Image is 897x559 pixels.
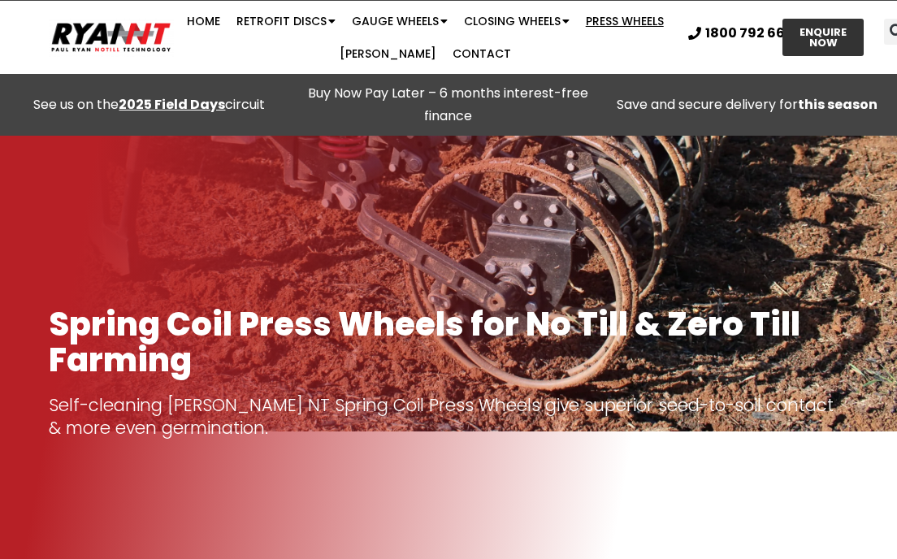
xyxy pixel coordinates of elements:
[705,27,794,40] span: 1800 792 668
[307,82,590,128] p: Buy Now Pay Later – 6 months interest-free finance
[174,5,676,70] nav: Menu
[797,27,850,48] span: ENQUIRE NOW
[49,306,848,378] h1: Spring Coil Press Wheels for No Till & Zero Till Farming
[49,394,848,440] p: Self-cleaning [PERSON_NAME] NT Spring Coil Press Wheels give superior seed-to-soil contact & more...
[119,95,225,114] a: 2025 Field Days
[344,5,456,37] a: Gauge Wheels
[782,19,864,56] a: ENQUIRE NOW
[49,18,174,57] img: Ryan NT logo
[228,5,344,37] a: Retrofit Discs
[444,37,519,70] a: Contact
[578,5,672,37] a: Press Wheels
[8,93,291,116] div: See us on the circuit
[688,27,794,40] a: 1800 792 668
[179,5,228,37] a: Home
[456,5,578,37] a: Closing Wheels
[331,37,444,70] a: [PERSON_NAME]
[798,95,877,114] strong: this season
[606,93,889,116] p: Save and secure delivery for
